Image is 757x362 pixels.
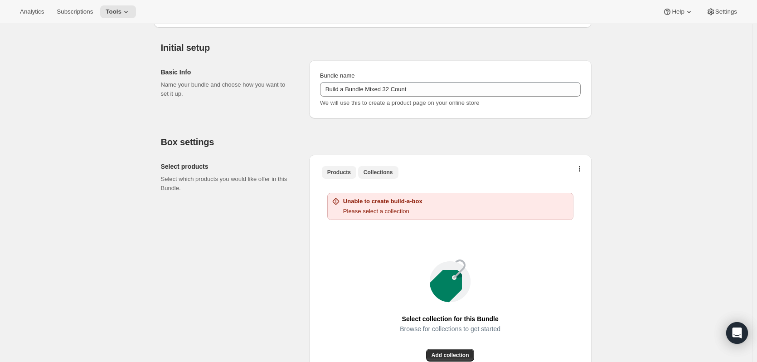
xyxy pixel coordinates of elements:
button: Analytics [15,5,49,18]
span: Bundle name [320,72,355,79]
h2: Unable to create build-a-box [343,197,422,206]
span: Help [672,8,684,15]
span: Select collection for this Bundle [402,313,499,325]
span: Add collection [432,352,469,359]
div: Open Intercom Messenger [726,322,748,344]
span: We will use this to create a product page on your online store [320,99,480,106]
span: Tools [106,8,121,15]
h2: Basic Info [161,68,295,77]
button: Settings [701,5,742,18]
span: Subscriptions [57,8,93,15]
input: ie. Smoothie box [320,82,581,97]
span: Settings [715,8,737,15]
span: Products [327,169,351,176]
button: Subscriptions [51,5,98,18]
p: Select which products you would like offer in this Bundle. [161,175,295,193]
h2: Box settings [161,137,592,147]
button: Tools [100,5,136,18]
button: Add collection [426,349,475,362]
h2: Initial setup [161,42,592,53]
h2: Select products [161,162,295,171]
p: Name your bundle and choose how you want to set it up. [161,80,295,98]
button: Help [657,5,699,18]
p: Please select a collection [343,207,422,216]
span: Browse for collections to get started [400,323,500,335]
span: Analytics [20,8,44,15]
span: Collections [364,169,393,176]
